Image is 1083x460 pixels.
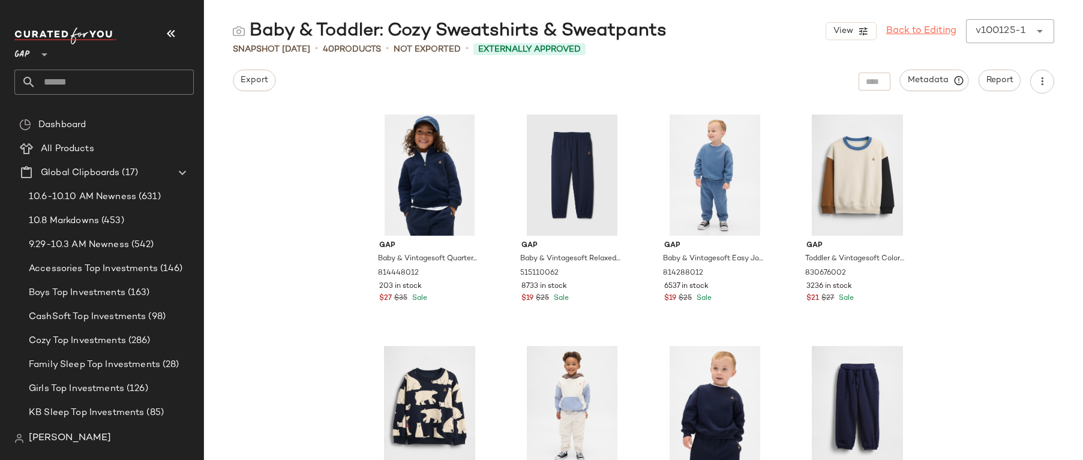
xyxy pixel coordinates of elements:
div: v100125-1 [976,24,1025,38]
span: $19 [521,293,533,304]
span: 10.8 Markdowns [29,214,99,228]
span: 814288012 [663,268,703,279]
span: 10.6-10.10 AM Newness [29,190,136,204]
span: Girls Top Investments [29,382,124,396]
span: Sale [836,294,854,302]
span: 203 in stock [379,281,422,292]
span: $35 [394,293,407,304]
img: svg%3e [14,434,24,443]
span: Gap [806,240,908,251]
span: Sale [694,294,712,302]
span: $19 [664,293,676,304]
span: (146) [158,262,183,276]
span: (85) [144,406,164,420]
img: svg%3e [19,119,31,131]
span: • [386,42,389,56]
span: Sale [410,294,427,302]
span: $27 [379,293,392,304]
span: Baby & Vintagesoft Easy Joggers by Gap Cornflower Blue Size 6-12 M [663,254,764,264]
span: (126) [124,382,148,396]
span: 8733 in stock [521,281,567,292]
span: Export [240,76,268,85]
span: 6537 in stock [664,281,709,292]
span: [PERSON_NAME] [29,431,111,446]
span: All Products [41,142,94,156]
span: Global Clipboards [41,166,119,180]
button: View [826,22,876,40]
span: Gap [664,240,766,251]
span: Baby & Vintagesoft Quarter-Zip Pullover by Gap Blue Size 6-12 M [378,254,479,264]
span: Baby & Vintagesoft Relaxed Joggers by Gap Navy Blue Size 6-12 M [520,254,622,264]
span: $27 [821,293,834,304]
span: KB Sleep Top Investments [29,406,144,420]
span: Sale [551,294,569,302]
span: $25 [536,293,549,304]
span: 830676002 [805,268,846,279]
span: 40 [323,45,334,54]
span: Gap [379,240,481,251]
span: GAP [14,41,30,62]
span: (163) [125,286,150,300]
span: $25 [679,293,692,304]
span: 9.29-10.3 AM Newness [29,238,129,252]
img: cn56388789.jpg [512,115,632,236]
button: Metadata [900,70,969,91]
span: (542) [129,238,154,252]
span: Boys Top Investments [29,286,125,300]
span: (286) [126,334,151,348]
span: • [315,42,318,56]
span: Snapshot [DATE] [233,43,310,56]
span: 814448012 [378,268,419,279]
span: 3236 in stock [806,281,852,292]
span: (631) [136,190,161,204]
div: Products [323,43,381,56]
img: cn59913013.jpg [370,115,490,236]
img: cn60605475.jpg [797,115,917,236]
span: (453) [99,214,124,228]
span: View [832,26,853,36]
img: cfy_white_logo.C9jOOHJF.svg [14,28,116,44]
button: Export [233,70,275,91]
span: Metadata [907,75,962,86]
span: CashSoft Top Investments [29,310,146,324]
span: Dashboard [38,118,86,132]
span: Report [986,76,1013,85]
div: Baby & Toddler: Cozy Sweatshirts & Sweatpants [233,19,667,43]
span: (17) [119,166,138,180]
span: Toddler & Vintagesoft Colorblock Sweatshirt by Gap Neutral 4 Size 12-18 M [805,254,907,264]
img: cn60285248.jpg [655,115,775,236]
span: 515110062 [520,268,559,279]
span: Not Exported [394,43,461,56]
span: (28) [160,358,179,372]
span: • [466,42,469,56]
a: Back to Editing [886,24,956,38]
span: (98) [146,310,166,324]
span: Accessories Top Investments [29,262,158,276]
span: Gap [521,240,623,251]
span: Family Sleep Top Investments [29,358,160,372]
img: svg%3e [233,25,245,37]
button: Report [979,70,1021,91]
span: Cozy Top Investments [29,334,126,348]
span: $21 [806,293,819,304]
span: Externally Approved [478,43,581,56]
